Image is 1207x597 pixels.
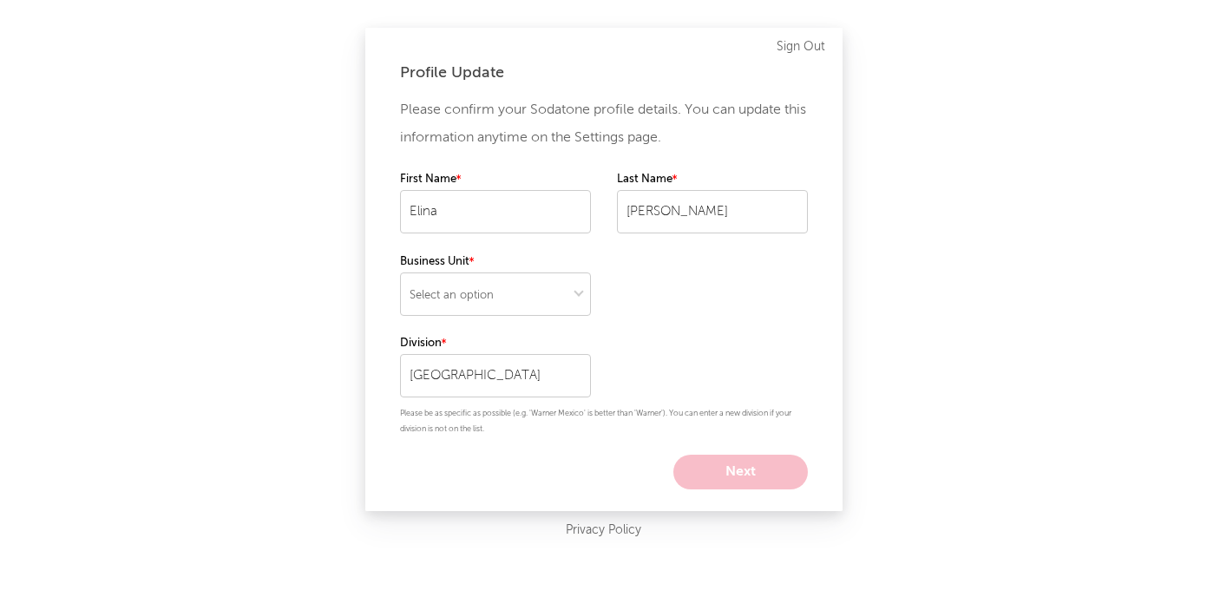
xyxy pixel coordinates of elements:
input: Your first name [400,190,591,233]
button: Next [673,455,808,489]
input: Your division [400,354,591,397]
input: Your last name [617,190,808,233]
div: Profile Update [400,62,808,83]
a: Sign Out [777,36,825,57]
p: Please be as specific as possible (e.g. 'Warner Mexico' is better than 'Warner'). You can enter a... [400,406,808,437]
p: Please confirm your Sodatone profile details. You can update this information anytime on the Sett... [400,96,808,152]
label: Division [400,333,591,354]
label: Last Name [617,169,808,190]
a: Privacy Policy [566,520,641,541]
label: First Name [400,169,591,190]
label: Business Unit [400,252,591,272]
